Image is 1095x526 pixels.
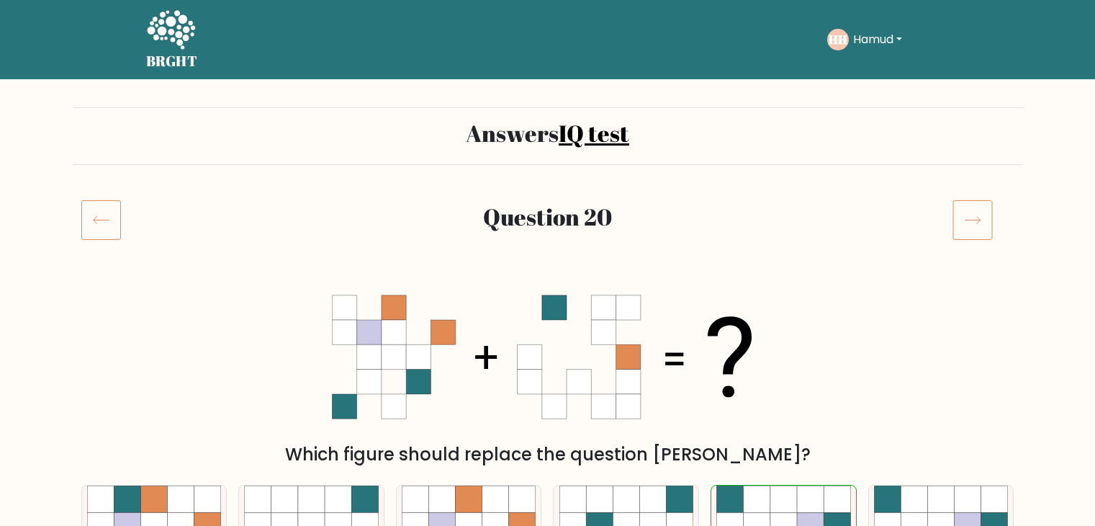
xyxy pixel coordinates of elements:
a: BRGHT [146,6,198,73]
button: Hamud [849,30,906,49]
h2: Question 20 [161,203,935,231]
a: IQ test [559,117,629,148]
h2: Answers [81,120,1014,147]
text: HH [829,31,847,48]
div: Which figure should replace the question [PERSON_NAME]? [90,442,1006,468]
h5: BRGHT [146,53,198,70]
